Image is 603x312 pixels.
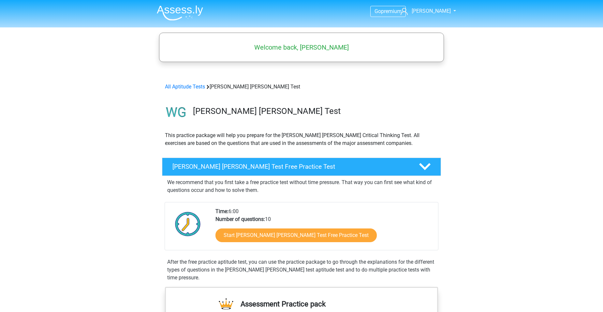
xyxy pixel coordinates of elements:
p: We recommend that you first take a free practice test without time pressure. That way you can fir... [167,179,436,194]
a: Gopremium [371,7,405,16]
div: 6:00 10 [211,208,438,250]
span: premium [381,8,402,14]
p: This practice package will help you prepare for the [PERSON_NAME] [PERSON_NAME] Critical Thinking... [165,132,438,147]
div: After the free practice aptitude test, you can use the practice package to go through the explana... [165,258,438,282]
img: Clock [171,208,204,240]
a: [PERSON_NAME] [PERSON_NAME] Test Free Practice Test [159,158,444,176]
b: Number of questions: [215,216,265,222]
a: [PERSON_NAME] [398,7,451,15]
span: [PERSON_NAME] [412,8,451,14]
h3: [PERSON_NAME] [PERSON_NAME] Test [193,106,436,116]
h4: [PERSON_NAME] [PERSON_NAME] Test Free Practice Test [172,163,408,170]
img: watson glaser test [162,99,190,126]
a: Start [PERSON_NAME] [PERSON_NAME] Test Free Practice Test [215,228,377,242]
b: Time: [215,208,228,214]
img: Assessly [157,5,203,21]
a: All Aptitude Tests [165,84,205,90]
h5: Welcome back, [PERSON_NAME] [162,43,441,51]
div: [PERSON_NAME] [PERSON_NAME] Test [162,83,441,91]
span: Go [375,8,381,14]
